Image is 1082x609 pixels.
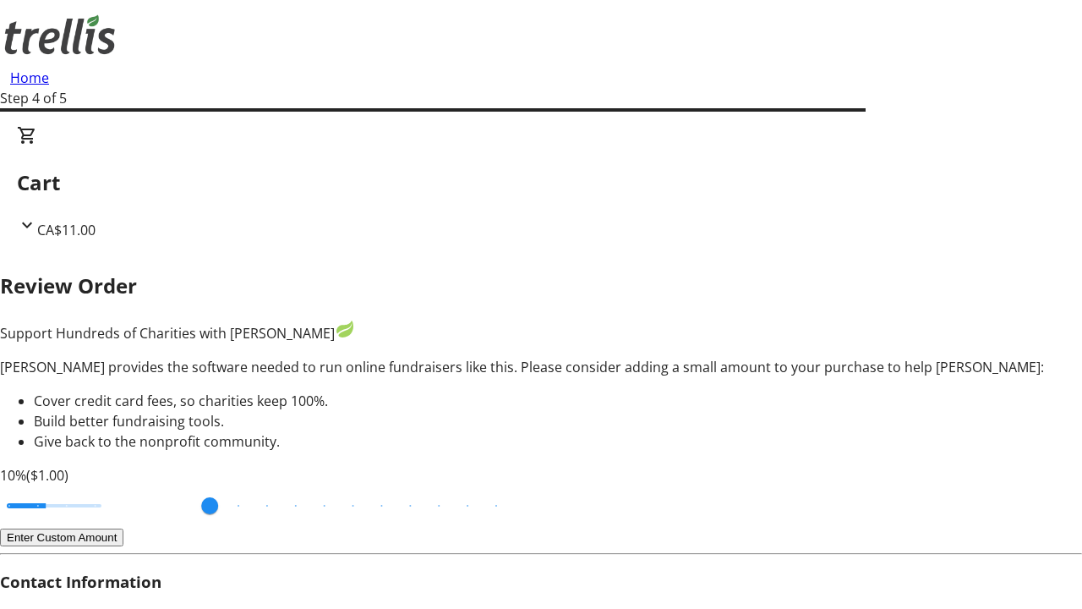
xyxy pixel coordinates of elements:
li: Cover credit card fees, so charities keep 100%. [34,391,1082,411]
li: Give back to the nonprofit community. [34,431,1082,452]
li: Build better fundraising tools. [34,411,1082,431]
h2: Cart [17,167,1065,198]
div: CartCA$11.00 [17,125,1065,240]
span: CA$11.00 [37,221,96,239]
